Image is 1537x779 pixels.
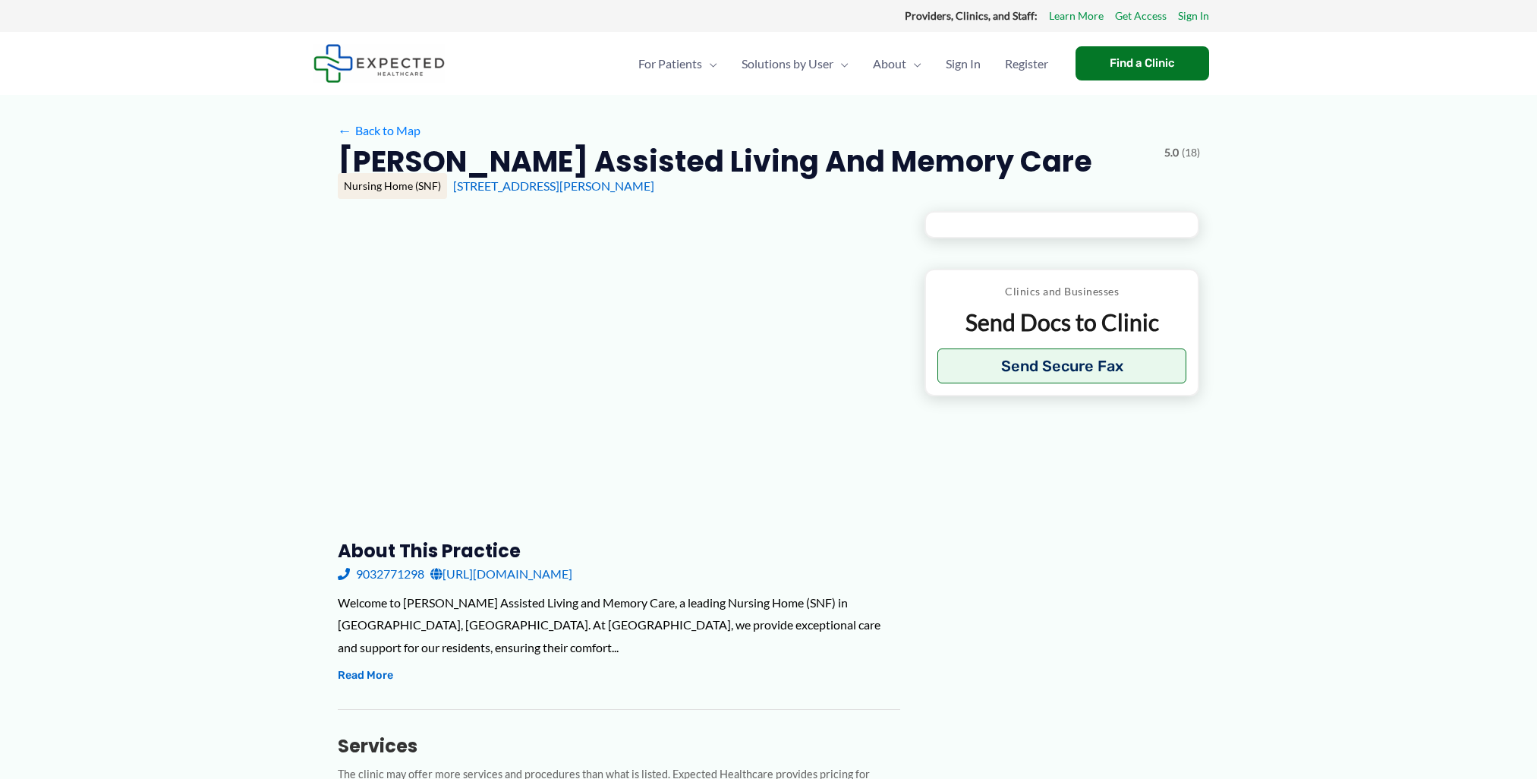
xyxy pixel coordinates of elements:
[453,178,654,193] a: [STREET_ADDRESS][PERSON_NAME]
[833,37,849,90] span: Menu Toggle
[1182,143,1200,162] span: (18)
[937,282,1187,301] p: Clinics and Businesses
[430,563,572,585] a: [URL][DOMAIN_NAME]
[338,119,420,142] a: ←Back to Map
[873,37,906,90] span: About
[626,37,1060,90] nav: Primary Site Navigation
[1005,37,1048,90] span: Register
[338,173,447,199] div: Nursing Home (SNF)
[1115,6,1167,26] a: Get Access
[338,563,424,585] a: 9032771298
[937,348,1187,383] button: Send Secure Fax
[861,37,934,90] a: AboutMenu Toggle
[1049,6,1104,26] a: Learn More
[313,44,445,83] img: Expected Healthcare Logo - side, dark font, small
[906,37,921,90] span: Menu Toggle
[946,37,981,90] span: Sign In
[1076,46,1209,80] a: Find a Clinic
[338,539,900,563] h3: About this practice
[338,591,900,659] div: Welcome to [PERSON_NAME] Assisted Living and Memory Care, a leading Nursing Home (SNF) in [GEOGRA...
[742,37,833,90] span: Solutions by User
[729,37,861,90] a: Solutions by UserMenu Toggle
[638,37,702,90] span: For Patients
[702,37,717,90] span: Menu Toggle
[993,37,1060,90] a: Register
[338,123,352,137] span: ←
[1178,6,1209,26] a: Sign In
[934,37,993,90] a: Sign In
[338,143,1092,180] h2: [PERSON_NAME] Assisted Living and Memory Care
[1164,143,1179,162] span: 5.0
[937,307,1187,337] p: Send Docs to Clinic
[338,734,900,758] h3: Services
[905,9,1038,22] strong: Providers, Clinics, and Staff:
[626,37,729,90] a: For PatientsMenu Toggle
[338,667,393,685] button: Read More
